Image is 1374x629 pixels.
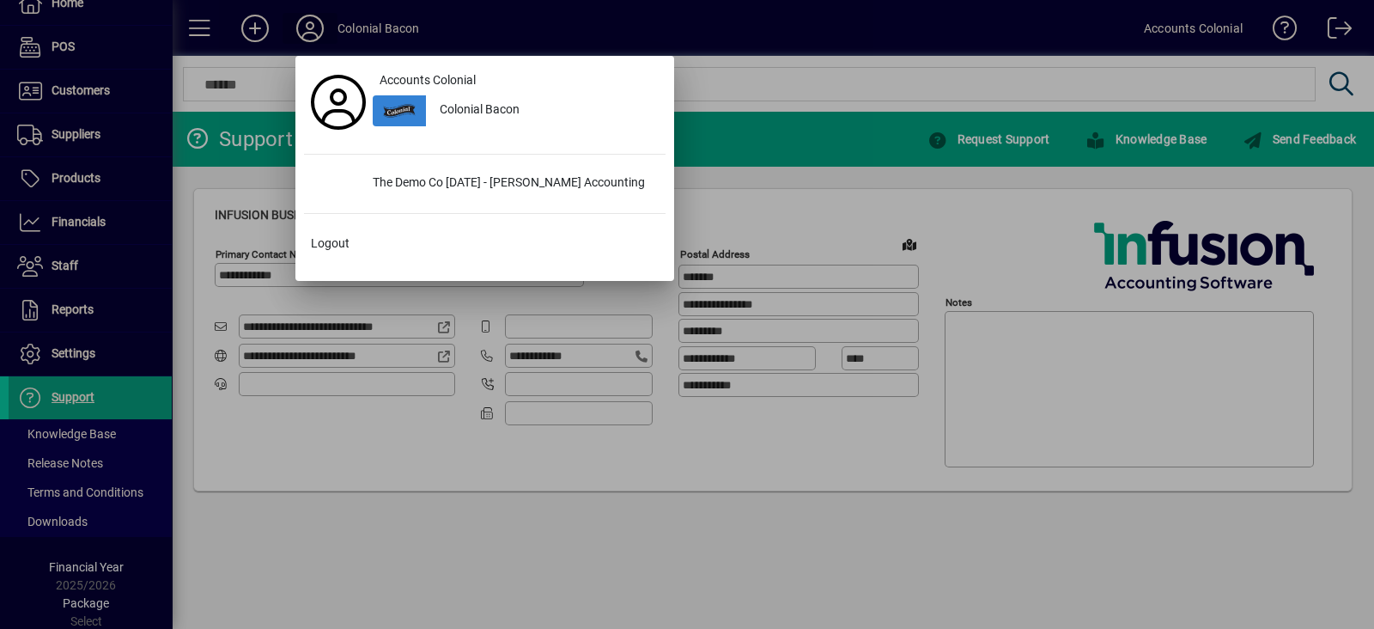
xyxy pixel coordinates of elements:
a: Accounts Colonial [373,64,666,95]
button: The Demo Co [DATE] - [PERSON_NAME] Accounting [304,168,666,199]
button: Colonial Bacon [373,95,666,126]
a: Profile [304,87,373,118]
div: Colonial Bacon [426,95,666,126]
div: The Demo Co [DATE] - [PERSON_NAME] Accounting [359,168,666,199]
button: Logout [304,228,666,259]
span: Logout [311,235,350,253]
span: Accounts Colonial [380,71,476,89]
